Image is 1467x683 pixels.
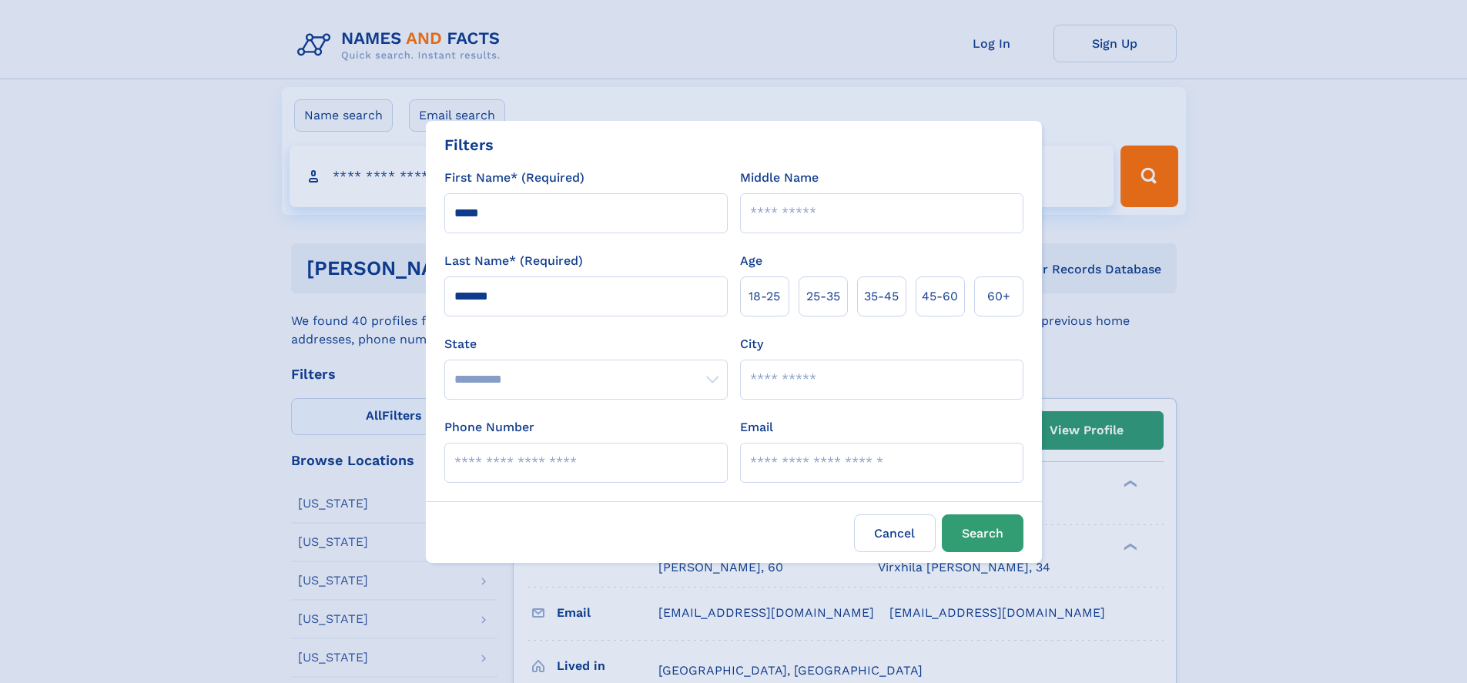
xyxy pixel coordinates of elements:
[740,169,819,187] label: Middle Name
[740,418,773,437] label: Email
[444,335,728,353] label: State
[444,169,584,187] label: First Name* (Required)
[922,287,958,306] span: 45‑60
[444,133,494,156] div: Filters
[854,514,936,552] label: Cancel
[942,514,1023,552] button: Search
[740,335,763,353] label: City
[444,252,583,270] label: Last Name* (Required)
[987,287,1010,306] span: 60+
[864,287,899,306] span: 35‑45
[749,287,780,306] span: 18‑25
[806,287,840,306] span: 25‑35
[444,418,534,437] label: Phone Number
[740,252,762,270] label: Age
